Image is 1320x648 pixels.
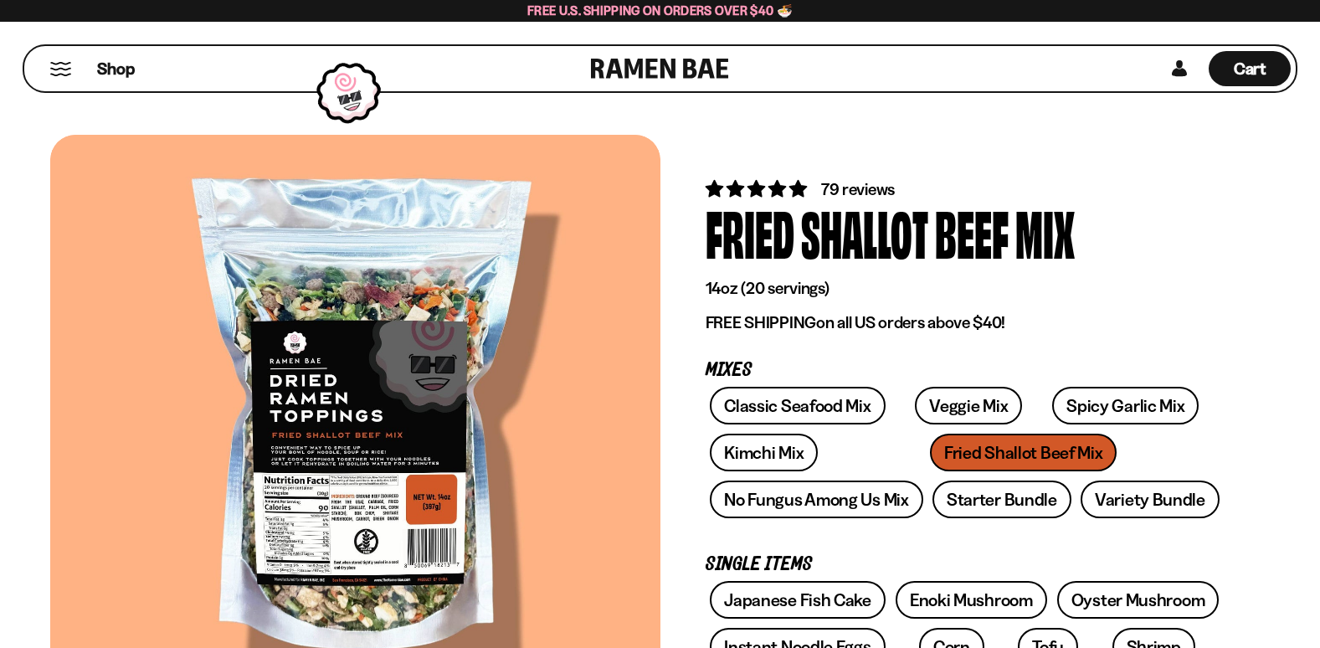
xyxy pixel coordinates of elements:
div: Fried [706,201,794,264]
span: 79 reviews [821,179,895,199]
p: Mixes [706,363,1225,378]
a: Veggie Mix [915,387,1022,424]
p: on all US orders above $40! [706,312,1225,333]
span: 4.82 stars [706,178,810,199]
button: Mobile Menu Trigger [49,62,72,76]
div: Beef [935,201,1009,264]
a: Japanese Fish Cake [710,581,886,619]
a: Classic Seafood Mix [710,387,885,424]
strong: FREE SHIPPING [706,312,816,332]
div: Shallot [801,201,928,264]
span: Cart [1234,59,1266,79]
a: Variety Bundle [1081,481,1220,518]
a: Shop [97,51,135,86]
div: Cart [1209,46,1291,91]
a: Enoki Mushroom [896,581,1047,619]
p: 14oz (20 servings) [706,278,1225,299]
a: No Fungus Among Us Mix [710,481,922,518]
span: Shop [97,58,135,80]
div: Mix [1015,201,1075,264]
a: Starter Bundle [932,481,1071,518]
p: Single Items [706,557,1225,573]
a: Spicy Garlic Mix [1052,387,1199,424]
a: Kimchi Mix [710,434,818,471]
a: Oyster Mushroom [1057,581,1220,619]
span: Free U.S. Shipping on Orders over $40 🍜 [527,3,793,18]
